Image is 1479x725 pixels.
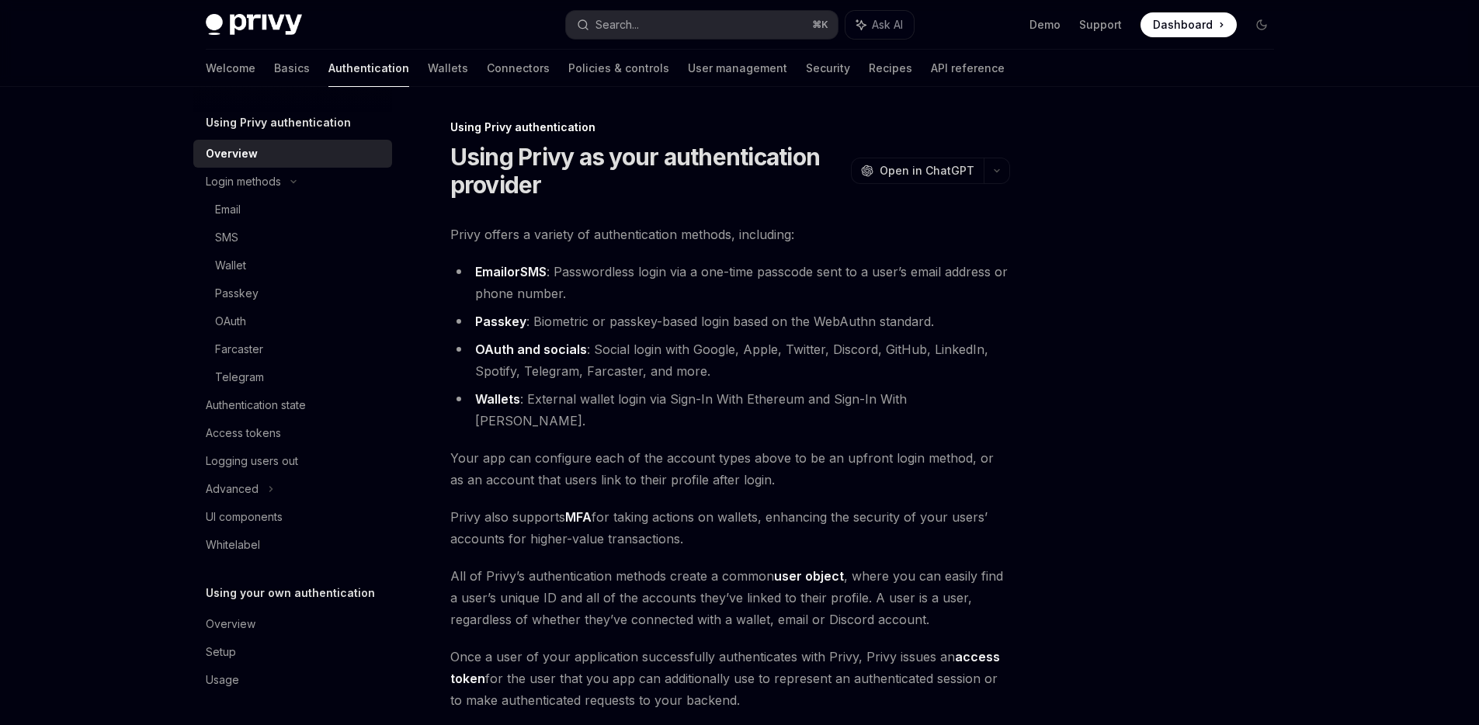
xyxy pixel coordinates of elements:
a: OAuth [193,307,392,335]
a: User management [688,50,787,87]
a: Telegram [193,363,392,391]
span: Your app can configure each of the account types above to be an upfront login method, or as an ac... [450,447,1010,491]
div: Overview [206,144,258,163]
span: Dashboard [1153,17,1213,33]
a: Email [475,264,507,280]
a: Access tokens [193,419,392,447]
li: : External wallet login via Sign-In With Ethereum and Sign-In With [PERSON_NAME]. [450,388,1010,432]
span: Privy offers a variety of authentication methods, including: [450,224,1010,245]
h5: Using Privy authentication [206,113,351,132]
span: Open in ChatGPT [880,163,974,179]
a: Basics [274,50,310,87]
span: ⌘ K [812,19,828,31]
a: Welcome [206,50,255,87]
a: SMS [520,264,547,280]
div: Overview [206,615,255,633]
a: Policies & controls [568,50,669,87]
a: Logging users out [193,447,392,475]
div: Wallet [215,256,246,275]
img: dark logo [206,14,302,36]
a: Connectors [487,50,550,87]
a: Support [1079,17,1122,33]
button: Search...⌘K [566,11,838,39]
span: All of Privy’s authentication methods create a common , where you can easily find a user’s unique... [450,565,1010,630]
span: Ask AI [872,17,903,33]
h5: Using your own authentication [206,584,375,602]
a: Overview [193,140,392,168]
a: MFA [565,509,592,526]
div: Setup [206,643,236,661]
a: Dashboard [1140,12,1237,37]
div: Using Privy authentication [450,120,1010,135]
a: Email [193,196,392,224]
div: Login methods [206,172,281,191]
a: Whitelabel [193,531,392,559]
div: Telegram [215,368,264,387]
div: UI components [206,508,283,526]
div: Access tokens [206,424,281,442]
a: Passkey [193,279,392,307]
li: : Social login with Google, Apple, Twitter, Discord, GitHub, LinkedIn, Spotify, Telegram, Farcast... [450,338,1010,382]
a: UI components [193,503,392,531]
a: Authentication state [193,391,392,419]
button: Toggle dark mode [1249,12,1274,37]
span: Once a user of your application successfully authenticates with Privy, Privy issues an for the us... [450,646,1010,711]
a: API reference [931,50,1005,87]
button: Open in ChatGPT [851,158,984,184]
h1: Using Privy as your authentication provider [450,143,845,199]
a: user object [774,568,844,585]
a: Wallets [428,50,468,87]
div: Advanced [206,480,259,498]
li: : Passwordless login via a one-time passcode sent to a user’s email address or phone number. [450,261,1010,304]
a: Demo [1029,17,1061,33]
a: Wallets [475,391,520,408]
div: Usage [206,671,239,689]
li: : Biometric or passkey-based login based on the WebAuthn standard. [450,310,1010,332]
a: Recipes [869,50,912,87]
a: SMS [193,224,392,251]
a: Farcaster [193,335,392,363]
div: Farcaster [215,340,263,359]
div: OAuth [215,312,246,331]
div: Search... [595,16,639,34]
strong: or [475,264,547,280]
a: Authentication [328,50,409,87]
div: Authentication state [206,396,306,415]
div: Logging users out [206,452,298,470]
div: Whitelabel [206,536,260,554]
a: OAuth and socials [475,342,587,358]
a: Setup [193,638,392,666]
div: SMS [215,228,238,247]
button: Ask AI [845,11,914,39]
a: Security [806,50,850,87]
a: Overview [193,610,392,638]
a: Wallet [193,251,392,279]
div: Email [215,200,241,219]
div: Passkey [215,284,259,303]
span: Privy also supports for taking actions on wallets, enhancing the security of your users’ accounts... [450,506,1010,550]
a: Usage [193,666,392,694]
a: Passkey [475,314,526,330]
